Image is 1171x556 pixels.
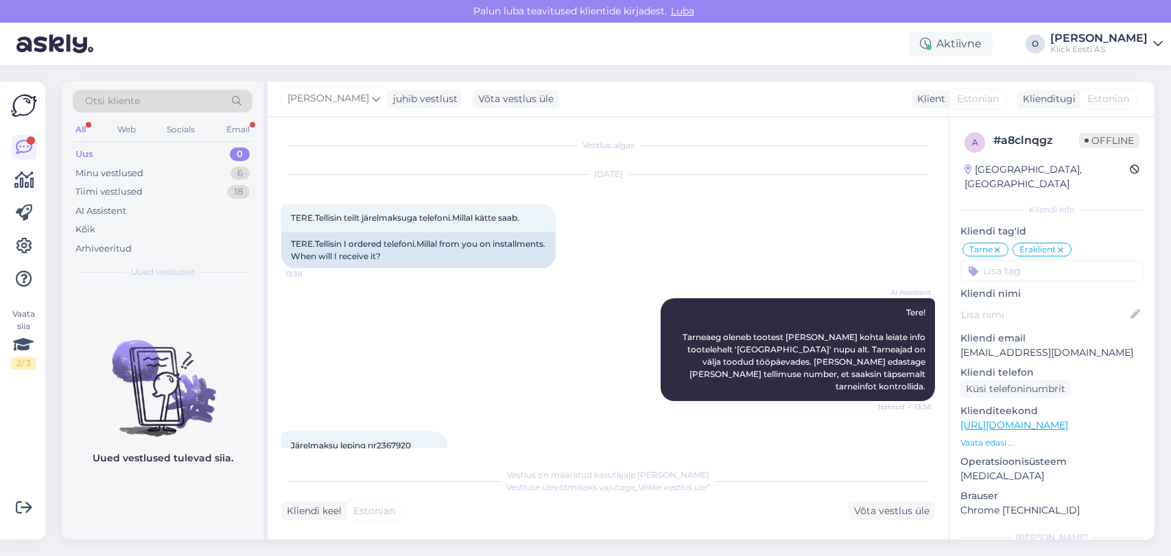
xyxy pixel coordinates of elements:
[506,482,710,492] span: Vestluse ülevõtmiseks vajutage
[1050,33,1148,44] div: [PERSON_NAME]
[1079,133,1139,148] span: Offline
[993,132,1079,149] div: # a8clnqgz
[227,185,250,199] div: 18
[1087,92,1129,106] span: Estonian
[230,167,250,180] div: 6
[909,32,993,56] div: Aktiivne
[93,451,233,466] p: Uued vestlused tulevad siia.
[683,307,927,391] span: Tere! Tarneaeg oleneb tootest [PERSON_NAME] kohta leiate info tootelehelt '[GEOGRAPHIC_DATA]' nup...
[285,269,337,279] span: 13:38
[85,94,140,108] span: Otsi kliente
[960,503,1144,518] p: Chrome [TECHNICAL_ID]
[960,331,1144,346] p: Kliendi email
[960,346,1144,360] p: [EMAIL_ADDRESS][DOMAIN_NAME]
[960,261,1144,281] input: Lisa tag
[879,287,931,298] span: AI Assistent
[960,287,1144,301] p: Kliendi nimi
[960,455,1144,469] p: Operatsioonisüsteem
[912,92,945,106] div: Klient
[291,213,519,223] span: TERE.Tellisin teilt järelmaksuga telefoni.Millal kätte saab.
[960,419,1068,431] a: [URL][DOMAIN_NAME]
[62,315,263,439] img: No chats
[849,502,935,520] div: Võta vestlus üle
[1017,92,1076,106] div: Klienditugi
[960,469,1144,483] p: [MEDICAL_DATA]
[957,92,999,106] span: Estonian
[164,121,198,138] div: Socials
[11,308,36,370] div: Vaata siia
[960,404,1144,418] p: Klienditeekond
[388,92,458,106] div: juhib vestlust
[287,91,369,106] span: [PERSON_NAME]
[224,121,252,138] div: Email
[507,470,709,480] span: Vestlus on määratud kasutajale [PERSON_NAME]
[353,504,395,518] span: Estonian
[960,437,1144,449] p: Vaata edasi ...
[281,504,342,518] div: Kliendi keel
[969,245,993,254] span: Tarne
[75,147,93,161] div: Uus
[230,147,250,161] div: 0
[965,162,1130,191] div: [GEOGRAPHIC_DATA], [GEOGRAPHIC_DATA]
[281,232,556,268] div: TERE.Tellisin I ordered telefoni.Millal from you on installments. When will I receive it?
[11,357,36,370] div: 2 / 3
[75,185,143,199] div: Tiimi vestlused
[131,266,195,278] span: Uued vestlused
[281,139,935,152] div: Vestlus algas
[960,531,1144,544] div: [PERSON_NAME]
[291,440,411,450] span: Järelmaksu leping nr2367920
[635,482,710,492] i: „Võtke vestlus üle”
[75,223,95,237] div: Kõik
[960,380,1071,398] div: Küsi telefoninumbrit
[961,307,1128,322] input: Lisa nimi
[73,121,88,138] div: All
[1026,34,1045,53] div: O
[281,168,935,180] div: [DATE]
[11,93,37,119] img: Askly Logo
[75,242,132,256] div: Arhiveeritud
[473,90,559,108] div: Võta vestlus üle
[960,489,1144,503] p: Brauser
[1050,33,1163,55] a: [PERSON_NAME]Klick Eesti AS
[878,402,931,412] span: Nähtud ✓ 13:38
[960,224,1144,239] p: Kliendi tag'id
[75,204,126,218] div: AI Assistent
[1050,44,1148,55] div: Klick Eesti AS
[1019,245,1056,254] span: Eraklient
[115,121,139,138] div: Web
[960,365,1144,380] p: Kliendi telefon
[972,137,978,147] span: a
[960,204,1144,216] div: Kliendi info
[667,5,698,17] span: Luba
[75,167,143,180] div: Minu vestlused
